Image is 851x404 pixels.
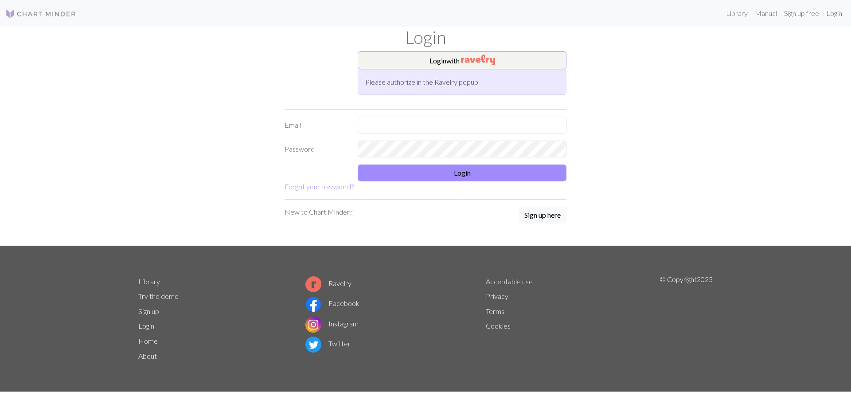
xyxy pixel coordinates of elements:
[358,51,566,69] button: Loginwith
[486,307,504,315] a: Terms
[751,4,781,22] a: Manual
[722,4,751,22] a: Library
[461,55,495,65] img: Ravelry
[486,277,533,286] a: Acceptable use
[305,339,351,348] a: Twitter
[279,141,352,157] label: Password
[305,299,359,307] a: Facebook
[5,8,76,19] img: Logo
[486,292,508,300] a: Privacy
[133,27,718,48] h1: Login
[358,69,566,95] div: Please authorize in the Ravelry popup
[285,182,354,191] a: Forgot your password?
[138,322,154,330] a: Login
[305,296,321,312] img: Facebook logo
[305,279,351,287] a: Ravelry
[660,274,713,364] p: © Copyright 2025
[138,352,157,360] a: About
[138,337,158,345] a: Home
[358,165,566,181] button: Login
[305,276,321,292] img: Ravelry logo
[823,4,846,22] a: Login
[519,207,566,224] a: Sign up here
[138,292,179,300] a: Try the demo
[305,317,321,333] img: Instagram logo
[138,277,160,286] a: Library
[305,319,359,328] a: Instagram
[519,207,566,224] button: Sign up here
[781,4,823,22] a: Sign up free
[486,322,511,330] a: Cookies
[285,207,352,217] p: New to Chart Minder?
[305,337,321,353] img: Twitter logo
[138,307,159,315] a: Sign up
[279,117,352,133] label: Email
